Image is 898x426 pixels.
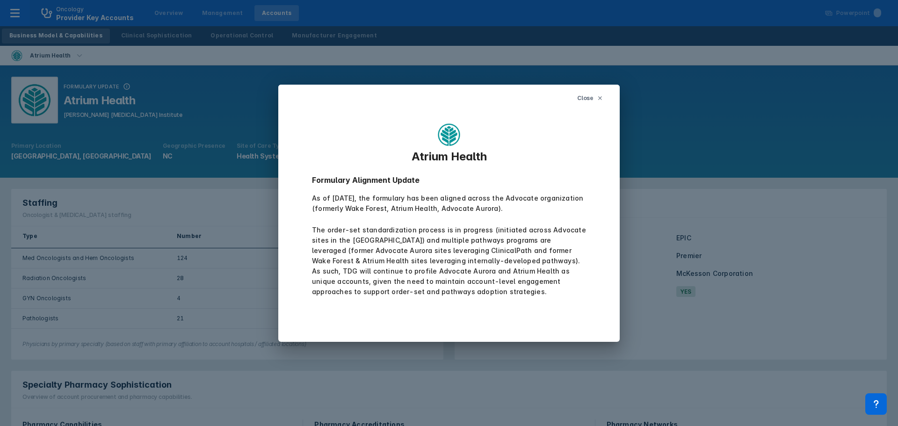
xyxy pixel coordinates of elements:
[412,150,487,163] p: Atrium Health
[312,193,586,214] div: As of [DATE], the formulary has been aligned across the Advocate organization (formerly Wake Fore...
[312,174,586,186] p: Formulary Alignment Update
[572,90,608,106] button: Close
[437,123,461,146] img: atrium-health
[312,193,586,297] p: The order-set standardization process is in progress (initiated across Advocate sites in the [GEO...
[577,94,594,102] span: Close
[865,393,887,415] div: Contact Support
